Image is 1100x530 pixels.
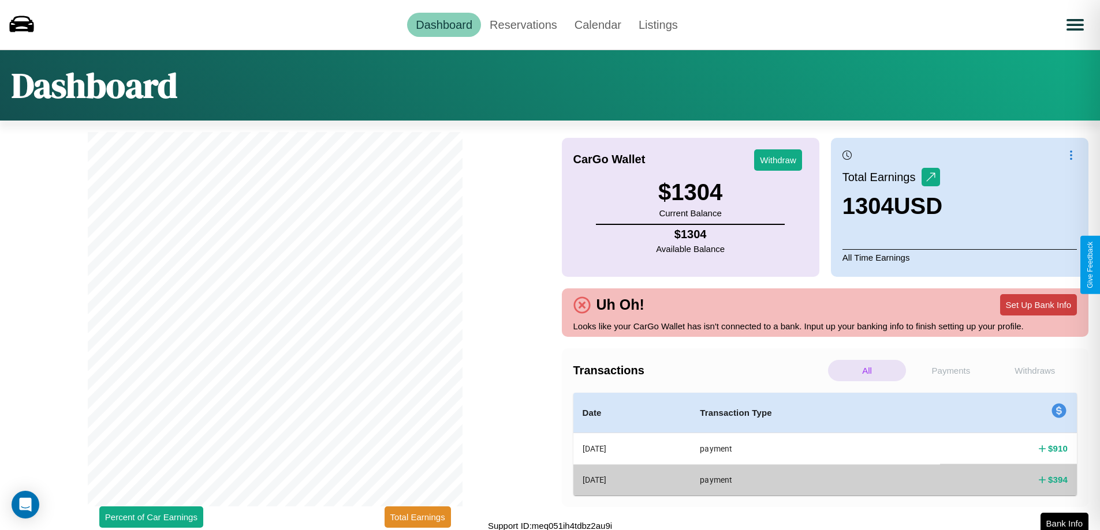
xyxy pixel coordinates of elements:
[573,433,691,465] th: [DATE]
[754,149,802,171] button: Withdraw
[407,13,481,37] a: Dashboard
[573,318,1077,334] p: Looks like your CarGo Wallet has isn't connected to a bank. Input up your banking info to finish ...
[912,360,990,381] p: Payments
[656,228,725,241] h4: $ 1304
[1000,294,1077,315] button: Set Up Bank Info
[691,433,940,465] th: payment
[99,506,203,528] button: Percent of Car Earnings
[658,179,722,205] h3: $ 1304
[481,13,566,37] a: Reservations
[630,13,687,37] a: Listings
[573,464,691,495] th: [DATE]
[566,13,630,37] a: Calendar
[828,360,906,381] p: All
[583,406,682,420] h4: Date
[842,167,922,187] p: Total Earnings
[1048,473,1068,486] h4: $ 394
[12,62,177,109] h1: Dashboard
[842,193,942,219] h3: 1304 USD
[573,364,825,377] h4: Transactions
[700,406,931,420] h4: Transaction Type
[1086,242,1094,288] div: Give Feedback
[12,491,39,518] div: Open Intercom Messenger
[573,393,1077,495] table: simple table
[591,296,650,313] h4: Uh Oh!
[842,249,1077,265] p: All Time Earnings
[656,241,725,257] p: Available Balance
[691,464,940,495] th: payment
[996,360,1074,381] p: Withdraws
[1059,9,1091,41] button: Open menu
[573,153,646,166] h4: CarGo Wallet
[658,205,722,221] p: Current Balance
[385,506,451,528] button: Total Earnings
[1048,442,1068,454] h4: $ 910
